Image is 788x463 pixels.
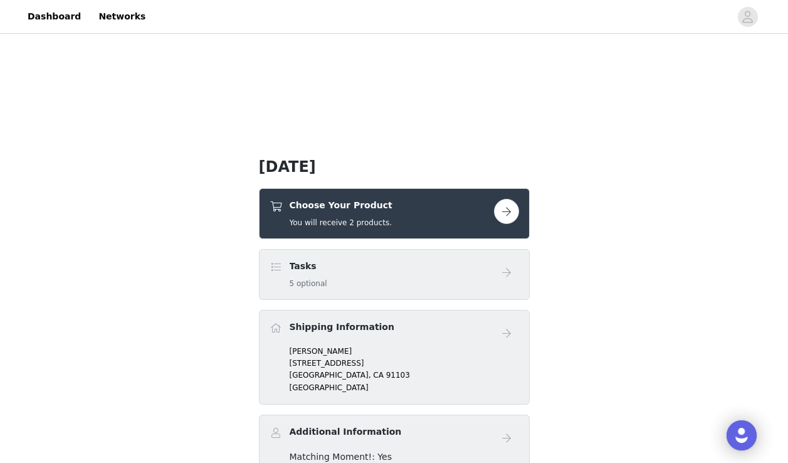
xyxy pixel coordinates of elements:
h4: Choose Your Product [290,199,392,212]
h5: You will receive 2 products. [290,217,392,228]
span: Matching Moment!: Yes [290,452,392,462]
div: Shipping Information [259,310,530,405]
h5: 5 optional [290,278,327,289]
h4: Shipping Information [290,321,394,334]
span: [GEOGRAPHIC_DATA], [290,371,371,380]
h4: Tasks [290,260,327,273]
p: [STREET_ADDRESS] [290,358,519,369]
p: [GEOGRAPHIC_DATA] [290,382,519,393]
div: Choose Your Product [259,188,530,239]
span: CA [373,371,384,380]
h1: [DATE] [259,156,530,178]
div: Tasks [259,249,530,300]
h4: Additional Information [290,425,402,439]
a: Dashboard [20,3,88,31]
a: Networks [91,3,153,31]
div: avatar [742,7,754,27]
p: [PERSON_NAME] [290,346,519,357]
div: Open Intercom Messenger [727,420,757,450]
span: 91103 [386,371,410,380]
